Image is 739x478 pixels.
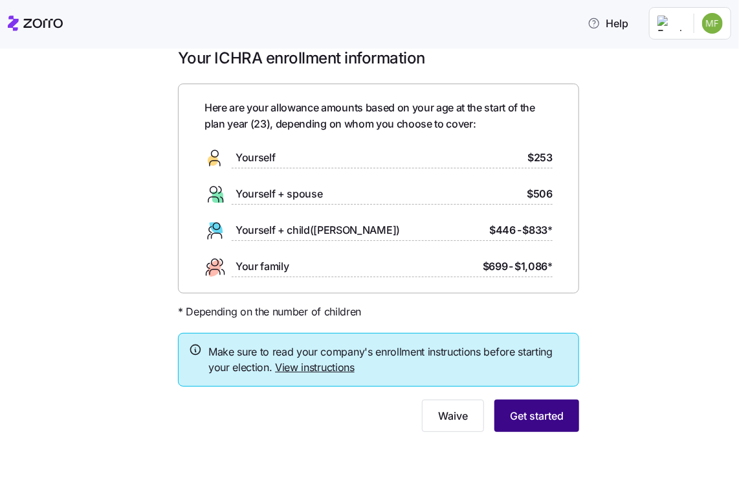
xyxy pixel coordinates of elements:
span: Yourself + child([PERSON_NAME]) [236,222,400,238]
img: 6abb4fecce604fd98f62638c7dd0346b [702,13,723,34]
span: - [517,222,522,238]
a: View instructions [275,361,355,374]
span: Waive [438,408,468,424]
img: Employer logo [657,16,683,31]
span: Yourself + spouse [236,186,323,202]
span: $833 [523,222,553,238]
span: Your family [236,258,289,275]
span: Help [588,16,628,31]
span: Get started [510,408,564,424]
button: Get started [494,400,579,432]
span: Yourself [236,150,275,166]
span: Here are your allowance amounts based on your age at the start of the plan year ( 23 ), depending... [204,100,553,132]
span: Make sure to read your company's enrollment instructions before starting your election. [208,344,568,376]
span: $446 [489,222,516,238]
span: - [509,258,514,275]
span: $1,086 [514,258,553,275]
span: * Depending on the number of children [178,304,361,320]
span: $699 [483,258,508,275]
h1: Your ICHRA enrollment information [178,48,579,68]
span: $506 [527,186,553,202]
button: Waive [422,400,484,432]
span: $253 [527,150,553,166]
button: Help [577,10,639,36]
